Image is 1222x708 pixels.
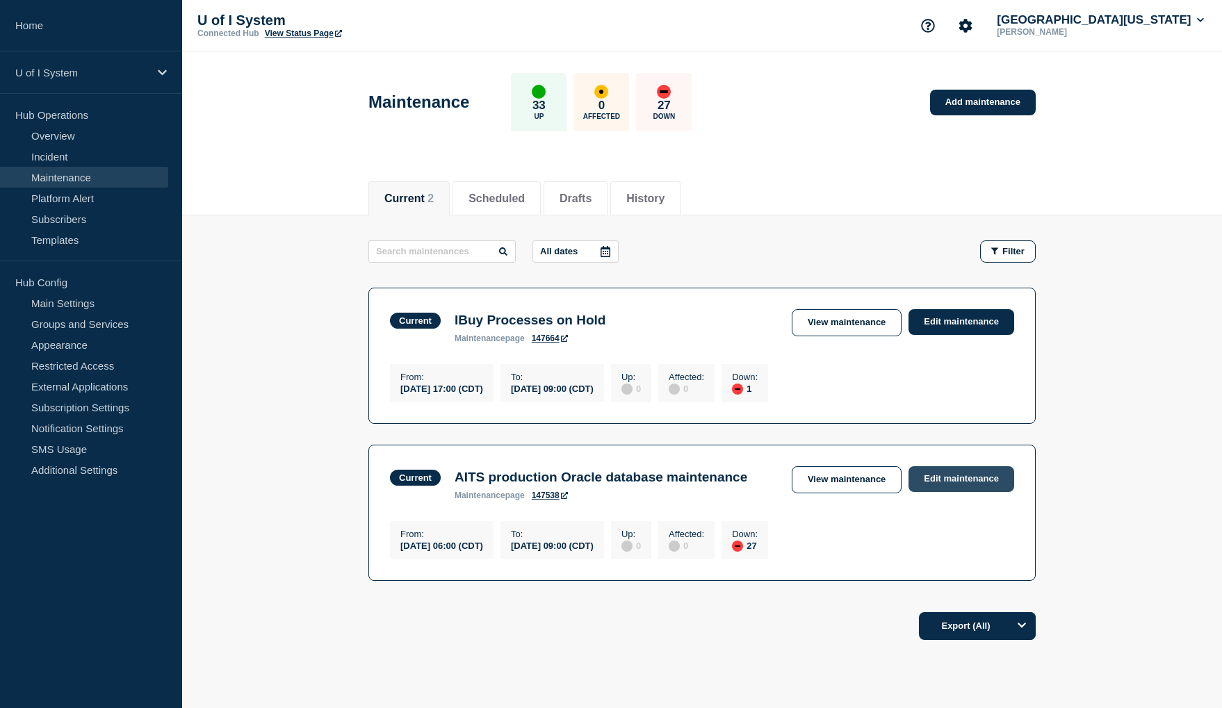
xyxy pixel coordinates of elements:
[930,90,1036,115] a: Add maintenance
[621,539,641,552] div: 0
[669,384,680,395] div: disabled
[669,382,704,395] div: 0
[368,92,469,112] h1: Maintenance
[621,529,641,539] p: Up :
[532,240,619,263] button: All dates
[511,529,594,539] p: To :
[732,529,758,539] p: Down :
[532,334,568,343] a: 147664
[455,491,525,500] p: page
[400,529,483,539] p: From :
[994,27,1139,37] p: [PERSON_NAME]
[368,240,516,263] input: Search maintenances
[469,192,525,205] button: Scheduled
[732,382,758,395] div: 1
[732,372,758,382] p: Down :
[427,192,434,204] span: 2
[532,99,546,113] p: 33
[621,372,641,382] p: Up :
[1008,612,1036,640] button: Options
[400,539,483,551] div: [DATE] 06:00 (CDT)
[15,67,149,79] p: U of I System
[792,466,902,493] a: View maintenance
[384,192,434,205] button: Current 2
[511,382,594,394] div: [DATE] 09:00 (CDT)
[626,192,665,205] button: History
[669,539,704,552] div: 0
[540,246,578,256] p: All dates
[732,539,758,552] div: 27
[658,99,671,113] p: 27
[669,529,704,539] p: Affected :
[560,192,592,205] button: Drafts
[455,334,525,343] p: page
[455,334,505,343] span: maintenance
[994,13,1207,27] button: [GEOGRAPHIC_DATA][US_STATE]
[909,309,1014,335] a: Edit maintenance
[919,612,1036,640] button: Export (All)
[1002,246,1025,256] span: Filter
[534,113,544,120] p: Up
[399,472,432,483] div: Current
[598,99,605,113] p: 0
[532,491,568,500] a: 147538
[583,113,620,120] p: Affected
[511,539,594,551] div: [DATE] 09:00 (CDT)
[400,382,483,394] div: [DATE] 17:00 (CDT)
[951,11,980,40] button: Account settings
[455,313,606,328] h3: IBuy Processes on Hold
[792,309,902,336] a: View maintenance
[621,541,633,552] div: disabled
[621,384,633,395] div: disabled
[399,315,432,326] div: Current
[732,541,743,552] div: down
[265,28,342,38] a: View Status Page
[669,541,680,552] div: disabled
[197,13,475,28] p: U of I System
[511,372,594,382] p: To :
[455,491,505,500] span: maintenance
[594,85,608,99] div: affected
[657,85,671,99] div: down
[913,11,943,40] button: Support
[197,28,259,38] p: Connected Hub
[980,240,1036,263] button: Filter
[621,382,641,395] div: 0
[909,466,1014,492] a: Edit maintenance
[653,113,676,120] p: Down
[732,384,743,395] div: down
[455,470,747,485] h3: AITS production Oracle database maintenance
[669,372,704,382] p: Affected :
[532,85,546,99] div: up
[400,372,483,382] p: From :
